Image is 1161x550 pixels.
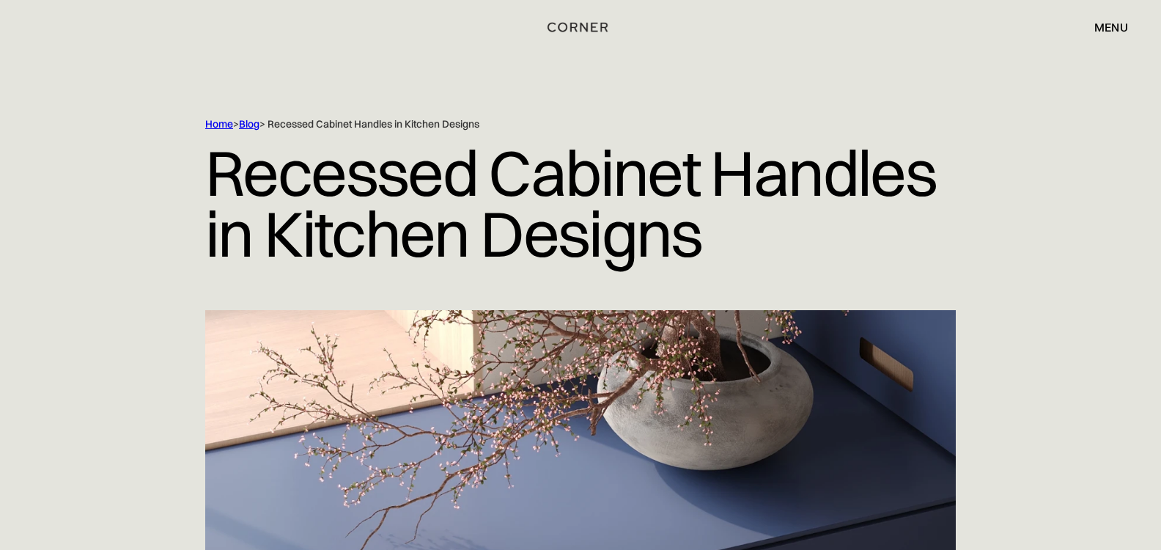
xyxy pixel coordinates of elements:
a: Blog [239,117,259,131]
div: menu [1094,21,1128,33]
div: > > Recessed Cabinet Handles in Kitchen Designs [205,117,894,131]
a: home [539,18,622,37]
a: Home [205,117,233,131]
div: menu [1080,15,1128,40]
h1: Recessed Cabinet Handles in Kitchen Designs [205,131,956,275]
